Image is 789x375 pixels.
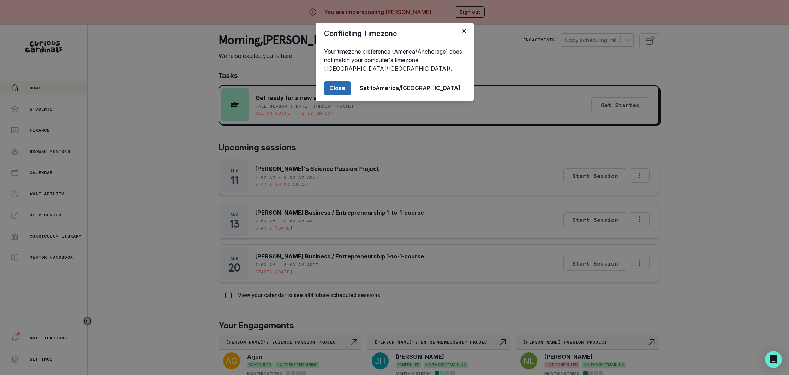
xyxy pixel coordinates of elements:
div: Your timezone preference (America/Anchorage) does not match your computer's timezone ([GEOGRAPHIC... [316,44,474,76]
button: Close [324,81,351,95]
header: Conflicting Timezone [316,23,474,44]
div: Open Intercom Messenger [765,351,782,368]
button: Close [458,25,470,37]
button: Set toAmerica/[GEOGRAPHIC_DATA] [355,81,465,95]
